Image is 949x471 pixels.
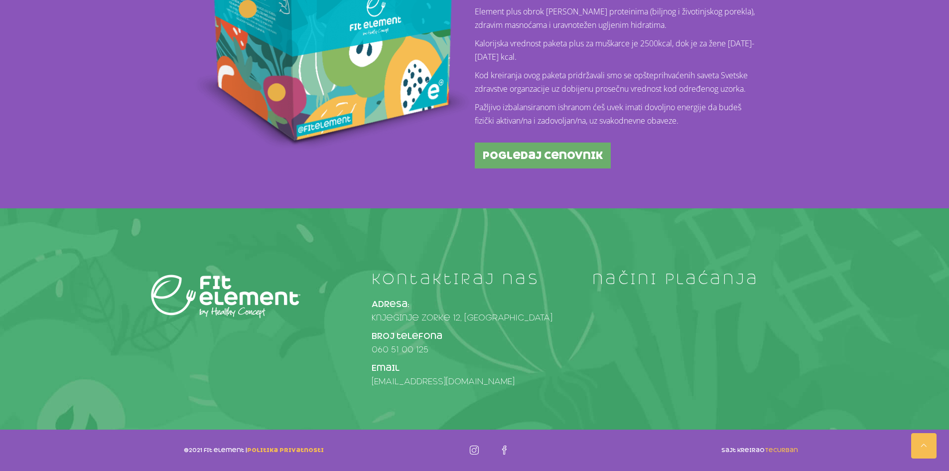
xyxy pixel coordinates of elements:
[372,271,577,287] h4: kontaktiraj nas
[475,69,759,96] p: Kod kreiranja ovog paketa pridržavali smo se opšteprihvaćenih saveta Svetske zdravstve organzacij...
[372,299,409,310] strong: Adresa:
[475,37,759,64] p: Kalorijska vrednost paketa plus za muškarce je 2500kcal, dok je za žene [DATE]-[DATE] kcal.
[372,376,515,387] a: [EMAIL_ADDRESS][DOMAIN_NAME]
[372,298,577,324] p: Knjeginje Zorke 12, [GEOGRAPHIC_DATA]
[475,143,611,168] a: pogledaj cenovnik
[151,446,357,455] p: ©2021 fit element |
[372,363,400,373] strong: Email
[483,151,603,160] span: pogledaj cenovnik
[475,101,759,128] p: Pažljivo izbalansiranom ishranom ćeš uvek imati dovoljno energije da budeš fizički aktivan/na i z...
[592,446,798,455] p: sajt kreirao
[247,447,324,454] a: politika privatnosti
[475,5,759,32] p: Element plus obrok [PERSON_NAME] proteinima (biljnog i životinjskog porekla), zdravim masnoćama i...
[765,447,798,454] a: TecUrban
[372,344,428,355] a: 060 51 00 125
[592,271,798,287] h4: načini plaćanja
[372,331,442,341] strong: Broj telefona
